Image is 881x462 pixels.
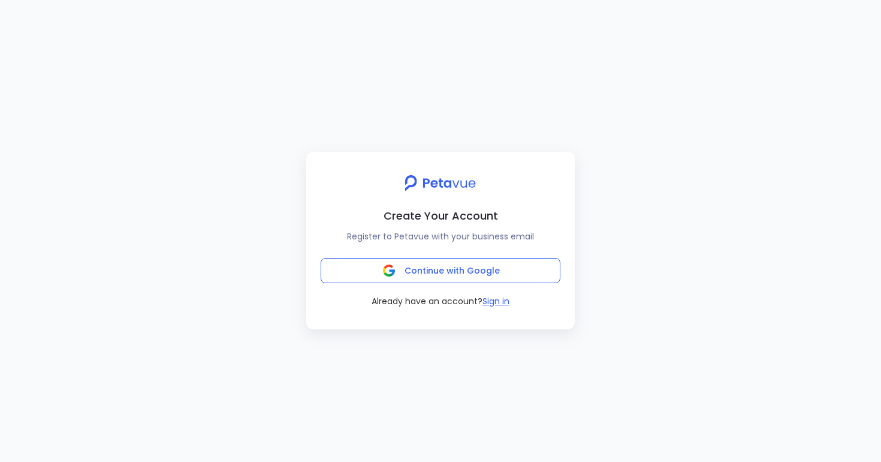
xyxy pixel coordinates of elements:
[397,169,484,197] img: petavue logo
[321,258,560,283] button: Continue with Google
[405,265,500,277] span: Continue with Google
[316,229,565,244] p: Register to Petavue with your business email
[316,207,565,224] h2: Create Your Account
[482,295,509,308] button: Sign in
[372,295,482,307] span: Already have an account?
